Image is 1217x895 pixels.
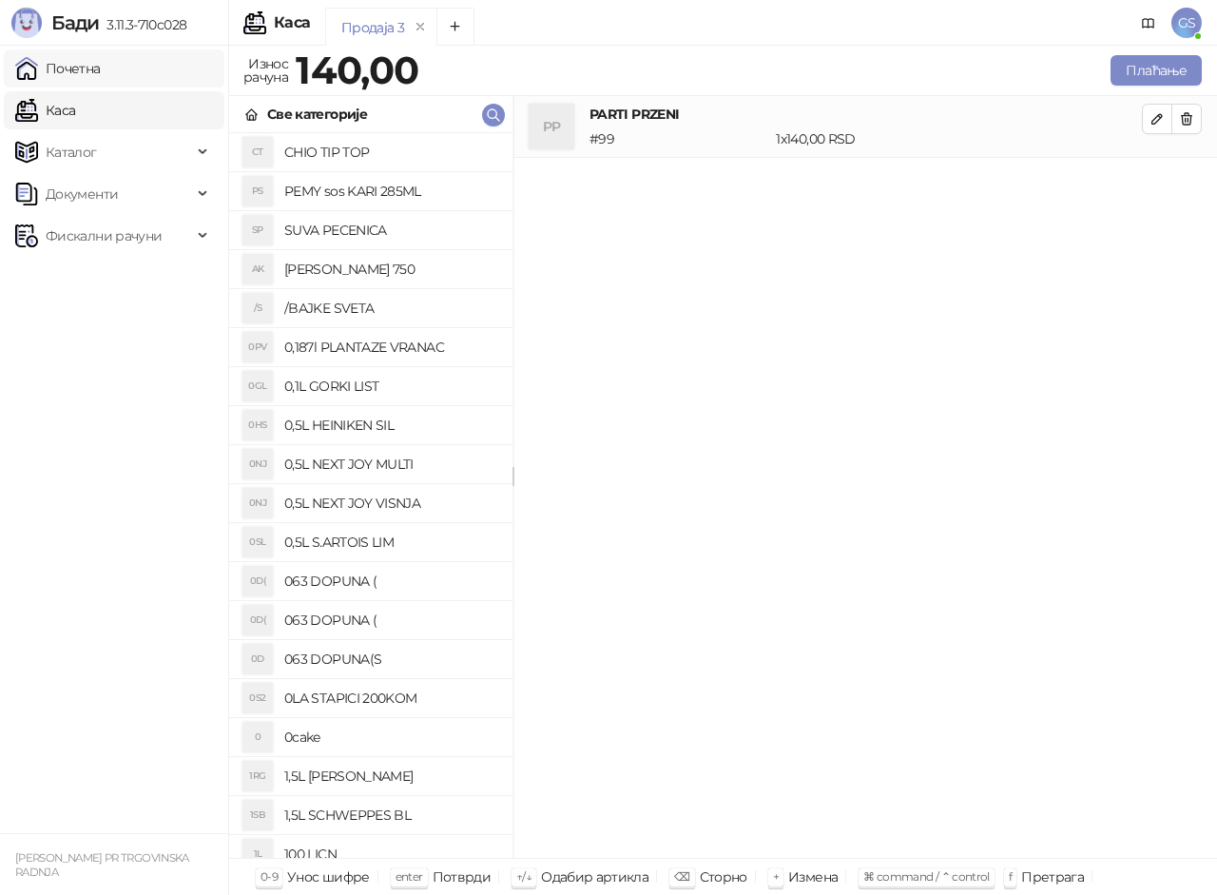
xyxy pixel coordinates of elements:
[284,215,497,245] h4: SUVA PECENICA
[436,8,474,46] button: Add tab
[1009,869,1012,884] span: f
[541,865,648,889] div: Одабир артикла
[15,91,75,129] a: Каса
[408,19,433,35] button: remove
[229,133,512,858] div: grid
[284,488,497,518] h4: 0,5L NEXT JOY VISNJA
[284,332,497,362] h4: 0,187l PLANTAZE VRANAC
[284,371,497,401] h4: 0,1L GORKI LIST
[788,865,838,889] div: Измена
[516,869,531,884] span: ↑/↓
[341,17,404,38] div: Продаја 3
[242,644,273,674] div: 0D
[242,722,273,752] div: 0
[284,254,497,284] h4: [PERSON_NAME] 750
[1021,865,1084,889] div: Претрага
[1133,8,1164,38] a: Документација
[99,16,186,33] span: 3.11.3-710c028
[242,449,273,479] div: 0NJ
[284,644,497,674] h4: 063 DOPUNA(S
[242,605,273,635] div: 0D(
[284,176,497,206] h4: PEMY sos KARI 285ML
[15,49,101,88] a: Почетна
[274,15,310,30] div: Каса
[11,8,42,38] img: Logo
[242,215,273,245] div: SP
[242,410,273,440] div: 0HS
[242,176,273,206] div: PS
[1111,55,1202,86] button: Плаћање
[261,869,278,884] span: 0-9
[287,865,370,889] div: Унос шифре
[51,11,99,34] span: Бади
[46,217,162,255] span: Фискални рачуни
[284,566,497,596] h4: 063 DOPUNA (
[242,839,273,869] div: 1L
[46,133,97,171] span: Каталог
[773,869,779,884] span: +
[772,128,1146,149] div: 1 x 140,00 RSD
[242,254,273,284] div: AK
[242,371,273,401] div: 0GL
[1171,8,1202,38] span: GS
[284,449,497,479] h4: 0,5L NEXT JOY MULTI
[242,332,273,362] div: 0PV
[242,293,273,323] div: /S
[284,800,497,830] h4: 1,5L SCHWEPPES BL
[433,865,492,889] div: Потврди
[700,865,747,889] div: Сторно
[242,683,273,713] div: 0S2
[242,488,273,518] div: 0NJ
[396,869,423,884] span: enter
[284,293,497,323] h4: /BAJKE SVETA
[242,566,273,596] div: 0D(
[284,527,497,557] h4: 0,5L S.ARTOIS LIM
[242,527,273,557] div: 0SL
[296,47,418,93] strong: 140,00
[15,851,189,879] small: [PERSON_NAME] PR TRGOVINSKA RADNJA
[284,839,497,869] h4: 100 LICN
[46,175,118,213] span: Документи
[242,761,273,791] div: 1RG
[529,104,574,149] div: PP
[284,410,497,440] h4: 0,5L HEINIKEN SIL
[242,137,273,167] div: CT
[284,137,497,167] h4: CHIO TIP TOP
[589,104,1142,125] h4: PARTI PRZENI
[267,104,367,125] div: Све категорије
[242,800,273,830] div: 1SB
[284,722,497,752] h4: 0cake
[674,869,689,884] span: ⌫
[240,51,292,89] div: Износ рачуна
[586,128,772,149] div: # 99
[284,761,497,791] h4: 1,5L [PERSON_NAME]
[863,869,990,884] span: ⌘ command / ⌃ control
[284,605,497,635] h4: 063 DOPUNA (
[284,683,497,713] h4: 0LA STAPICI 200KOM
